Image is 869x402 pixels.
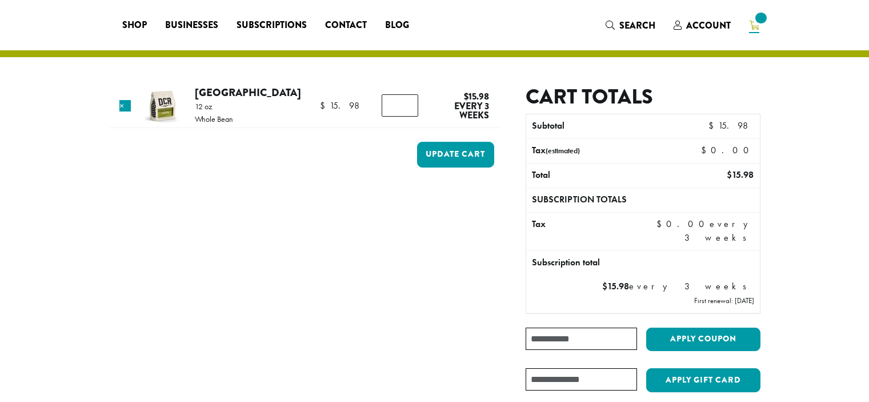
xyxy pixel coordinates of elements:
[227,16,316,34] a: Subscriptions
[320,99,330,112] span: $
[464,90,489,103] bdi: 15.98
[727,169,732,181] span: $
[526,139,691,163] th: Tax
[417,142,494,168] button: Update cart
[443,102,489,120] span: every 3 weeks
[165,18,218,33] span: Businesses
[195,102,233,110] p: 12 oz
[686,19,731,32] span: Account
[656,218,666,230] span: $
[708,120,718,132] span: $
[320,99,365,112] bdi: 15.98
[708,120,754,132] bdi: 15.98
[113,16,156,34] a: Shop
[664,16,740,35] a: Account
[646,328,760,351] button: Apply coupon
[646,368,760,392] button: Apply Gift Card
[651,213,760,250] td: every 3 weeks
[325,18,367,33] span: Contact
[656,218,710,230] span: 0.00
[526,213,650,250] th: Tax
[526,275,759,313] td: every 3 weeks
[619,19,655,32] span: Search
[376,16,418,34] a: Blog
[144,87,181,125] img: Sumatra
[237,18,307,33] span: Subscriptions
[316,16,376,34] a: Contact
[526,188,759,212] th: Subscription totals
[596,16,664,35] a: Search
[122,18,147,33] span: Shop
[727,169,754,181] bdi: 15.98
[526,251,759,275] th: Subscription total
[464,90,468,103] span: $
[602,280,607,292] span: $
[526,164,666,188] th: Total
[701,144,754,156] bdi: 0.00
[602,280,629,292] span: 15.98
[694,296,754,305] small: First renewal: [DATE]
[546,146,580,156] small: (estimated)
[195,115,233,123] p: Whole Bean
[382,94,418,116] input: Product quantity
[195,85,301,100] a: [GEOGRAPHIC_DATA]
[526,85,760,109] h2: Cart totals
[156,16,227,34] a: Businesses
[119,100,131,112] a: Remove this item
[526,114,666,138] th: Subtotal
[701,144,711,156] span: $
[385,18,409,33] span: Blog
